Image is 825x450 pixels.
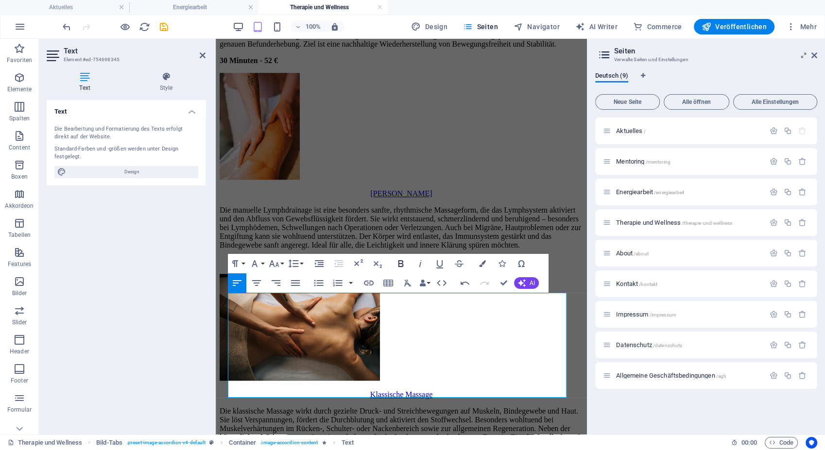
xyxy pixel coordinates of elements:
[309,273,328,293] button: Unordered List
[229,437,256,449] span: Klick zum Auswählen. Doppelklick zum Bearbeiten
[639,282,657,287] span: /kontakt
[645,159,670,165] span: /mentoring
[360,273,378,293] button: Insert Link
[530,280,535,286] span: AI
[613,281,765,287] div: Kontakt/kontakt
[770,280,778,288] div: Einstellungen
[733,94,817,110] button: Alle Einstellungen
[765,437,798,449] button: Code
[654,190,684,195] span: /energiearbeit
[784,249,792,257] div: Duplizieren
[595,70,628,83] span: Deutsch (9)
[432,273,451,293] button: HTML
[614,55,798,64] h3: Verwalte Seiten und Einstellungen
[616,219,732,226] span: Therapie und Wellness
[11,173,28,181] p: Boxen
[613,342,765,348] div: Datenschutz/datenschutz
[786,22,817,32] span: Mehr
[258,2,388,13] h4: Therapie und Wellness
[798,157,807,166] div: Entfernen
[664,94,729,110] button: Alle öffnen
[305,21,321,33] h6: 100%
[769,437,793,449] span: Code
[798,218,807,227] div: Entfernen
[286,273,305,293] button: Align Justify
[595,72,817,90] div: Sprachen-Tabs
[798,188,807,196] div: Entfernen
[616,280,657,287] span: Klick, um Seite zu öffnen
[616,188,684,196] span: Energiearbeit
[126,437,206,449] span: . preset-image-accordion-v4-default
[616,250,649,257] span: Klick, um Seite zu öffnen
[267,273,285,293] button: Align Right
[228,254,246,273] button: Paragraph Format
[770,157,778,166] div: Einstellungen
[12,318,27,326] p: Slider
[247,254,266,273] button: Font Family
[784,371,792,380] div: Duplizieren
[702,22,767,32] span: Veröffentlichen
[613,250,765,256] div: About/about
[614,47,817,55] h2: Seiten
[61,21,72,33] i: Rückgängig: Text ändern (Strg+Z)
[322,440,326,445] i: Element enthält eine Animation
[347,273,355,293] button: Ordered List
[595,94,660,110] button: Neue Seite
[493,254,511,273] button: Icons
[64,47,206,55] h2: Text
[247,273,266,293] button: Align Center
[741,437,756,449] span: 00 00
[616,158,670,165] span: Mentoring
[158,21,170,33] button: save
[770,341,778,349] div: Einstellungen
[682,220,732,226] span: /therapie-und-wellness
[4,167,367,211] p: Die manuelle Lymphdrainage ist eine besonders sanfte, rhythmische Massageform, die das Lymphsyste...
[694,19,774,34] button: Veröffentlichen
[310,254,328,273] button: Increase Indent
[510,19,564,34] button: Navigator
[450,254,468,273] button: Strikethrough
[495,273,513,293] button: Confirm (Ctrl+⏎)
[784,280,792,288] div: Duplizieren
[418,273,431,293] button: Data Bindings
[7,56,32,64] p: Favoriten
[286,254,305,273] button: Line Height
[267,254,285,273] button: Font Size
[54,145,198,161] div: Standard-Farben und -größen werden unter Design festgelegt.
[613,372,765,379] div: Allgemeine Geschäftsbedingungen/agb
[5,202,34,210] p: Akkordeon
[575,22,618,32] span: AI Writer
[798,310,807,318] div: Entfernen
[770,127,778,135] div: Einstellungen
[8,231,31,239] p: Tabellen
[784,188,792,196] div: Duplizieren
[770,188,778,196] div: Einstellungen
[770,371,778,380] div: Einstellungen
[47,100,206,117] h4: Text
[9,115,30,122] p: Spalten
[716,373,726,379] span: /agb
[613,189,765,195] div: Energiearbeit/energiearbeit
[770,249,778,257] div: Einstellungen
[119,21,131,33] button: Klicke hier, um den Vorschau-Modus zu verlassen
[784,218,792,227] div: Duplizieren
[653,343,683,348] span: /datenschutz
[798,127,807,135] div: Die Startseite kann nicht gelöscht werden
[96,437,354,449] nav: breadcrumb
[463,22,498,32] span: Seiten
[69,166,195,178] span: Design
[770,310,778,318] div: Einstellungen
[616,372,726,379] span: Klick, um Seite zu öffnen
[430,254,449,273] button: Underline (Ctrl+U)
[129,2,258,13] h4: Energiearbeit
[349,254,367,273] button: Superscript
[668,99,725,105] span: Alle öffnen
[798,371,807,380] div: Entfernen
[368,254,387,273] button: Subscript
[784,310,792,318] div: Duplizieren
[328,273,347,293] button: Ordered List
[571,19,621,34] button: AI Writer
[613,311,765,317] div: Impressum/impressum
[629,19,686,34] button: Commerce
[54,125,198,141] div: Die Bearbeitung und Formatierung des Texts erfolgt direkt auf der Website.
